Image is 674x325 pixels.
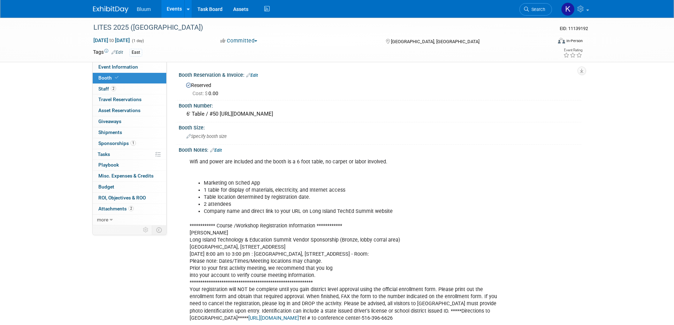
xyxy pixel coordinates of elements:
span: Event ID: 11139192 [560,26,588,31]
a: more [93,215,166,225]
div: LITES 2025 ([GEOGRAPHIC_DATA]) [91,21,541,34]
div: 6' Table / #50 [URL][DOMAIN_NAME] [184,109,576,120]
div: In-Person [566,38,583,43]
div: Booth Notes: [179,145,581,154]
span: Giveaways [98,118,121,124]
a: Tasks [93,149,166,160]
span: Asset Reservations [98,108,140,113]
td: Tags [93,48,123,57]
span: 0.00 [192,91,221,96]
li: Marketing on Sched App [204,180,499,187]
a: Shipments [93,127,166,138]
span: 2 [111,86,116,91]
a: Edit [210,148,222,153]
div: Booth Number: [179,100,581,109]
span: Specify booth size [186,134,227,139]
span: Sponsorships [98,140,136,146]
img: Kellie Noller [561,2,575,16]
span: Event Information [98,64,138,70]
a: Event Information [93,62,166,72]
a: Misc. Expenses & Credits [93,171,166,181]
span: 1 [131,140,136,146]
a: Travel Reservations [93,94,166,105]
li: Company name and direct link to your URL on Long Island TechEd Summit website [204,208,499,215]
span: Cost: $ [192,91,208,96]
div: East [129,49,142,56]
a: Edit [111,50,123,55]
span: Search [529,7,545,12]
div: Reserved [184,80,576,97]
span: Shipments [98,129,122,135]
span: ROI, Objectives & ROO [98,195,146,201]
span: Attachments [98,206,134,211]
a: Search [519,3,552,16]
span: Misc. Expenses & Credits [98,173,154,179]
span: (1 day) [131,39,144,43]
span: more [97,217,108,222]
button: Committed [218,37,260,45]
span: [GEOGRAPHIC_DATA], [GEOGRAPHIC_DATA] [391,39,479,44]
a: Playbook [93,160,166,170]
a: Giveaways [93,116,166,127]
span: Playbook [98,162,119,168]
td: Personalize Event Tab Strip [140,225,152,234]
td: Toggle Event Tabs [152,225,166,234]
li: Table location determined by registration date. [204,194,499,201]
li: 2 attendees [204,201,499,208]
div: Event Format [510,37,583,47]
a: [URL][DOMAIN_NAME] [248,315,299,321]
span: [DATE] [DATE] [93,37,130,43]
img: ExhibitDay [93,6,128,13]
a: Asset Reservations [93,105,166,116]
a: Attachments2 [93,204,166,214]
a: Sponsorships1 [93,138,166,149]
li: 1 table for display of materials, electricity, and Internet access [204,187,499,194]
span: Staff [98,86,116,92]
span: Bluum [137,6,151,12]
a: Budget [93,182,166,192]
div: Event Rating [563,48,582,52]
span: 2 [128,206,134,211]
a: Booth [93,73,166,83]
a: Staff2 [93,84,166,94]
span: Booth [98,75,120,81]
a: Edit [246,73,258,78]
a: ROI, Objectives & ROO [93,193,166,203]
div: Booth Reservation & Invoice: [179,70,581,79]
span: Budget [98,184,114,190]
div: Booth Size: [179,122,581,131]
span: to [108,37,115,43]
i: Booth reservation complete [115,76,119,80]
span: Tasks [98,151,110,157]
span: Travel Reservations [98,97,142,102]
img: Format-Inperson.png [558,38,565,43]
